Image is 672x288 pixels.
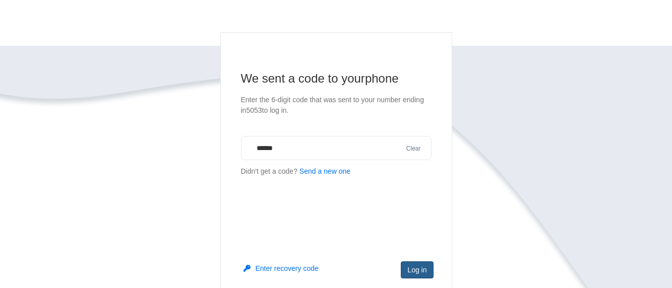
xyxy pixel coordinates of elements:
[401,261,433,278] button: Log in
[241,95,432,116] p: Enter the 6-digit code that was sent to your number ending in 5053 to log in.
[299,166,350,177] button: Send a new one
[403,144,424,154] button: Clear
[243,263,319,273] button: Enter recovery code
[241,70,432,87] h1: We sent a code to your phone
[241,166,432,177] p: Didn't get a code?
